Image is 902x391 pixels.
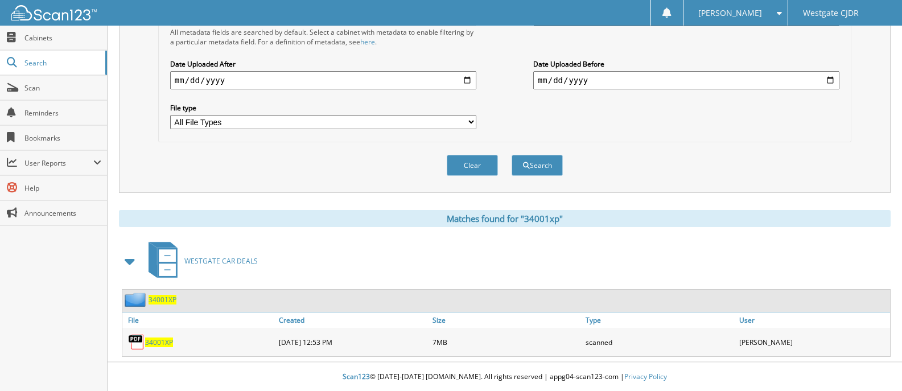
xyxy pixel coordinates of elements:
input: start [170,71,476,89]
div: All metadata fields are searched by default. Select a cabinet with metadata to enable filtering b... [170,27,476,47]
span: Help [24,183,101,193]
button: Clear [447,155,498,176]
div: [PERSON_NAME] [736,331,890,353]
a: 34001XP [145,338,173,347]
span: [PERSON_NAME] [698,10,762,17]
span: Reminders [24,108,101,118]
a: Size [430,312,583,328]
span: Scan123 [343,372,370,381]
span: Search [24,58,100,68]
label: Date Uploaded Before [533,59,839,69]
label: Date Uploaded After [170,59,476,69]
a: 34001XP [149,295,176,304]
img: PDF.png [128,334,145,351]
span: Cabinets [24,33,101,43]
div: © [DATE]-[DATE] [DOMAIN_NAME]. All rights reserved | appg04-scan123-com | [108,363,902,391]
span: Announcements [24,208,101,218]
button: Search [512,155,563,176]
span: WESTGATE CAR DEALS [184,256,258,266]
span: Bookmarks [24,133,101,143]
a: File [122,312,276,328]
a: Privacy Policy [624,372,667,381]
a: Type [583,312,736,328]
div: Matches found for "34001xp" [119,210,891,227]
div: [DATE] 12:53 PM [276,331,430,353]
a: here [360,37,375,47]
span: Westgate CJDR [803,10,859,17]
iframe: Chat Widget [845,336,902,391]
a: Created [276,312,430,328]
div: 7MB [430,331,583,353]
input: end [533,71,839,89]
div: scanned [583,331,736,353]
img: scan123-logo-white.svg [11,5,97,20]
a: User [736,312,890,328]
a: WESTGATE CAR DEALS [142,238,258,283]
span: Scan [24,83,101,93]
img: folder2.png [125,293,149,307]
label: File type [170,103,476,113]
span: User Reports [24,158,93,168]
